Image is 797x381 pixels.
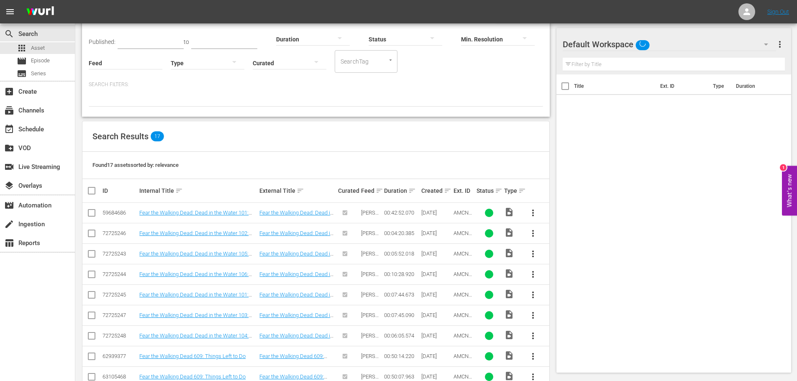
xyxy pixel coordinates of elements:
button: more_vert [523,285,543,305]
span: sort [297,187,304,194]
div: [DATE] [421,332,451,339]
span: [PERSON_NAME] Feed [361,353,379,372]
span: more_vert [528,249,538,259]
a: Fear the Walking Dead: Dead in the Water 101: Dead in the Water: Part 1 [259,292,333,310]
div: [DATE] [421,230,451,236]
div: 59684686 [103,210,137,216]
span: Published: [89,38,115,45]
button: Open Feedback Widget [782,166,797,215]
span: AMCNVR0000041272 [454,251,472,269]
span: Episode [31,56,50,65]
th: Title [574,74,655,98]
div: Type [504,186,520,196]
a: Fear the Walking Dead: Dead in the Water 101: Dead in the Water: Part 1 [139,292,252,304]
span: Video [504,207,514,217]
a: Fear the Walking Dead: Dead in the Water 102: Dead in the Water: Part 2 [139,230,252,243]
th: Ext. ID [655,74,708,98]
div: Created [421,186,451,196]
div: 00:06:05.574 [384,332,418,339]
span: Create [4,87,14,97]
a: Fear the Walking Dead: Dead in the Water 106: Dead in the Water: Part 6 [139,271,252,284]
span: more_vert [528,228,538,238]
div: 00:42:52.070 [384,210,418,216]
span: sort [408,187,416,194]
span: Search [4,29,14,39]
div: 00:07:45.090 [384,312,418,318]
div: Ext. ID [454,187,474,194]
img: ans4CAIJ8jUAAAAAAAAAAAAAAAAAAAAAAAAgQb4GAAAAAAAAAAAAAAAAAAAAAAAAJMjXAAAAAAAAAAAAAAAAAAAAAAAAgAT5G... [20,2,60,22]
div: 00:10:28.920 [384,271,418,277]
span: Series [31,69,46,78]
span: Channels [4,105,14,115]
span: AMCNVR0000041266 [454,292,472,310]
span: Video [504,228,514,238]
span: sort [175,187,183,194]
a: Fear the Walking Dead 609: Things Left to Do [139,353,246,359]
span: sort [495,187,502,194]
span: [PERSON_NAME] Feed [361,271,379,290]
span: [PERSON_NAME] Feed [361,210,379,228]
span: Video [504,268,514,279]
div: [DATE] [421,373,451,380]
div: Status [477,186,502,196]
div: External Title [259,186,336,196]
a: Fear the Walking Dead: Dead in the Water 103: Dead in the Water: Part 3 [139,312,252,325]
div: 72725248 [103,332,137,339]
span: AMCNVR0000041270 [454,332,472,351]
a: Fear the Walking Dead: Dead in the Water 106: Dead in the Water: Part 6 [259,271,333,290]
a: Sign Out [767,8,789,15]
div: 00:50:14.220 [384,353,418,359]
a: Fear the Walking Dead: Dead in the Water 103: Dead in the Water: Part 3 [259,312,333,331]
span: [PERSON_NAME] Feed [361,332,379,351]
div: 63105468 [103,373,137,380]
a: Fear the Walking Dead: Dead in the Water 105: Dead in the Water: Part 5 [259,251,333,269]
button: more_vert [523,244,543,264]
span: sort [518,187,526,194]
span: AMCNVR0000041273 [454,271,472,290]
span: Video [504,350,514,361]
span: more_vert [528,290,538,300]
div: 72725247 [103,312,137,318]
span: Asset [17,43,27,53]
span: Ingestion [4,219,14,229]
span: Video [504,309,514,320]
span: to [184,38,189,45]
span: 17 [151,131,164,141]
span: Live Streaming [4,162,14,172]
a: Fear the Walking Dead 609: Things Left to Do [259,353,327,366]
span: Video [504,371,514,381]
span: AMCNVR0000041268 [454,312,472,331]
span: [PERSON_NAME] Feed [361,230,379,249]
span: more_vert [528,208,538,218]
div: 62939377 [103,353,137,359]
span: Video [504,248,514,258]
div: [DATE] [421,251,451,257]
div: Duration [384,186,418,196]
span: Series [17,69,27,79]
span: sort [444,187,451,194]
a: Fear the Walking Dead: Dead in the Water 104: Dead in the Water: Part 4 [259,332,333,351]
div: [DATE] [421,312,451,318]
div: 72725244 [103,271,137,277]
span: AMCNVR0000041267 [454,230,472,249]
span: AMCNVR0000042906 [454,353,472,372]
th: Duration [731,74,781,98]
span: more_vert [528,351,538,361]
span: Search Results [92,131,149,141]
a: Fear the Walking Dead: Dead in the Water 104: Dead in the Water: Part 4 [139,332,252,345]
div: 00:50:07.963 [384,373,418,380]
span: more_vert [528,331,538,341]
a: Fear the Walking Dead: Dead in the Water 105: Dead in the Water: Part 5 [139,251,252,263]
span: Reports [4,238,14,248]
div: 72725246 [103,230,137,236]
span: Found 17 assets sorted by: relevance [92,162,179,168]
div: 00:07:44.673 [384,292,418,298]
p: Search Filters: [89,81,543,88]
span: Overlays [4,181,14,191]
span: more_vert [775,39,785,49]
a: Fear the Walking Dead: Dead in the Water 101: Dead in the Water [259,210,333,228]
button: more_vert [775,34,785,54]
div: Internal Title [139,186,257,196]
span: sort [376,187,383,194]
span: AMCNVR0000041262 [454,210,472,228]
